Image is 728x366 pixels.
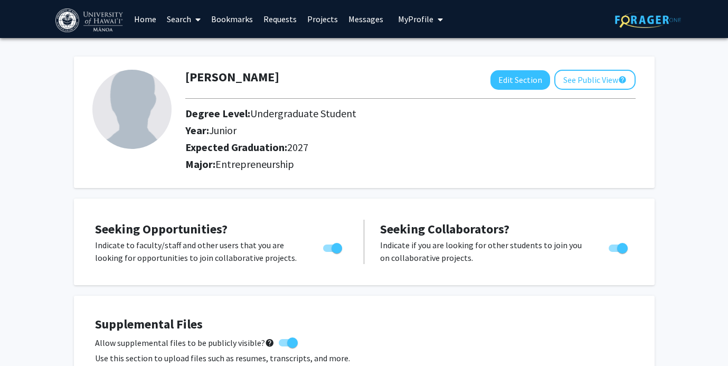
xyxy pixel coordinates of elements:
h1: [PERSON_NAME] [185,70,279,85]
span: Seeking Opportunities? [95,221,228,237]
a: Home [129,1,162,37]
img: ForagerOne Logo [615,12,681,28]
span: Junior [209,124,237,137]
h4: Supplemental Files [95,317,634,332]
mat-icon: help [265,336,275,349]
div: Toggle [319,239,348,255]
img: Profile Picture [92,70,172,149]
p: Indicate if you are looking for other students to join you on collaborative projects. [380,239,589,264]
h2: Major: [185,158,636,171]
a: Projects [302,1,343,37]
button: Edit Section [490,70,550,90]
span: Entrepreneurship [215,157,294,171]
span: My Profile [398,14,433,24]
mat-icon: help [618,73,627,86]
iframe: Chat [8,318,45,358]
p: Use this section to upload files such as resumes, transcripts, and more. [95,352,634,364]
a: Search [162,1,206,37]
p: Indicate to faculty/staff and other users that you are looking for opportunities to join collabor... [95,239,303,264]
h2: Expected Graduation: [185,141,562,154]
a: Bookmarks [206,1,258,37]
img: University of Hawaiʻi at Mānoa Logo [55,8,125,32]
a: Requests [258,1,302,37]
button: See Public View [554,70,636,90]
span: 2027 [287,140,308,154]
span: Undergraduate Student [250,107,356,120]
span: Seeking Collaborators? [380,221,509,237]
div: Toggle [604,239,634,255]
span: Allow supplemental files to be publicly visible? [95,336,275,349]
h2: Degree Level: [185,107,562,120]
a: Messages [343,1,389,37]
h2: Year: [185,124,562,137]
